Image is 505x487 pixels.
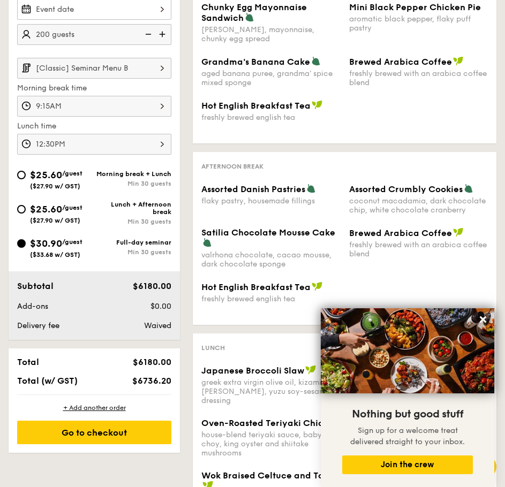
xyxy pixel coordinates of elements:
[133,281,171,291] span: $6180.00
[17,404,171,412] div: + Add another order
[349,69,488,87] div: freshly brewed with an arabica coffee blend
[17,205,26,214] input: $25.60/guest($27.90 w/ GST)Lunch + Afternoon breakMin 30 guests
[30,182,80,190] span: ($27.90 w/ GST)
[349,57,452,67] span: Brewed Arabica Coffee
[201,163,263,170] span: Afternoon break
[245,12,254,22] img: icon-vegetarian.fe4039eb.svg
[30,238,62,249] span: $30.90
[201,113,341,122] div: freshly brewed english tea
[133,357,171,367] span: $6180.00
[17,421,171,444] div: Go to checkout
[349,196,488,215] div: coconut macadamia, dark chocolate chip, white chocolate cranberry
[153,58,171,78] img: icon-chevron-right.3c0dfbd6.svg
[201,25,341,43] div: [PERSON_NAME], mayonnaise, chunky egg spread
[202,238,212,247] img: icon-vegetarian.fe4039eb.svg
[17,281,54,291] span: Subtotal
[350,426,465,446] span: Sign up for a welcome treat delivered straight to your inbox.
[17,83,171,94] label: Morning break time
[349,228,452,238] span: Brewed Arabica Coffee
[17,121,171,132] label: Lunch time
[349,240,488,258] div: freshly brewed with an arabica coffee blend
[352,408,463,421] span: Nothing but good stuff
[306,184,316,193] img: icon-vegetarian.fe4039eb.svg
[453,227,464,237] img: icon-vegan.f8ff3823.svg
[349,14,488,33] div: aromatic black pepper, flaky puff pastry
[453,56,464,66] img: icon-vegan.f8ff3823.svg
[201,470,333,481] span: Wok Braised Celtuce and Tofu
[17,376,78,386] span: Total (w/ GST)
[474,311,492,328] button: Close
[311,56,321,66] img: icon-vegetarian.fe4039eb.svg
[464,184,473,193] img: icon-vegetarian.fe4039eb.svg
[201,366,304,376] span: Japanese Broccoli Slaw
[132,376,171,386] span: $6736.20
[321,308,494,393] img: DSC07876-Edit02-Large.jpeg
[349,184,463,194] span: Assorted Crumbly Cookies
[17,24,171,45] input: Number of guests
[17,171,26,179] input: $25.60/guest($27.90 w/ GST)Morning break + LunchMin 30 guests
[94,239,171,246] div: Full-day seminar
[62,204,82,211] span: /guest
[144,321,171,330] span: Waived
[201,69,341,87] div: aged banana puree, grandma' spice mixed sponge
[201,57,310,67] span: Grandma's Banana Cake
[30,217,80,224] span: ($27.90 w/ GST)
[94,180,171,187] div: Min 30 guests
[17,302,48,311] span: Add-ons
[94,218,171,225] div: Min 30 guests
[201,227,335,238] span: Satilia Chocolate Mousse Cake
[201,430,341,458] div: house-blend teriyaki sauce, baby bok choy, king oyster and shiitake mushrooms
[305,365,316,375] img: icon-vegan.f8ff3823.svg
[17,239,26,248] input: $30.90/guest($33.68 w/ GST)Full-day seminarMin 30 guests
[342,455,473,474] button: Join the crew
[349,2,481,12] span: Mini Black Pepper Chicken Pie
[312,100,322,110] img: icon-vegan.f8ff3823.svg
[201,250,341,269] div: valrhona chocolate, cacao mousse, dark chocolate sponge
[201,294,341,303] div: freshly brewed english tea
[150,302,171,311] span: $0.00
[30,169,62,181] span: $25.60
[201,282,311,292] span: Hot English Breakfast Tea
[30,251,80,258] span: ($33.68 w/ GST)
[62,170,82,177] span: /guest
[201,418,339,428] span: Oven-Roasted Teriyaki Chicken
[201,2,307,23] span: Chunky Egg Mayonnaise Sandwich
[94,170,171,178] div: Morning break + Lunch
[17,96,171,117] input: Morning break time
[201,378,341,405] div: greek extra virgin olive oil, kizami [PERSON_NAME], yuzu soy-sesame dressing
[94,201,171,216] div: Lunch + Afternoon break
[312,281,322,291] img: icon-vegan.f8ff3823.svg
[94,248,171,256] div: Min 30 guests
[17,321,59,330] span: Delivery fee
[201,184,305,194] span: Assorted Danish Pastries
[30,203,62,215] span: $25.60
[201,101,311,111] span: Hot English Breakfast Tea
[201,344,225,352] span: Lunch
[201,196,341,206] div: flaky pastry, housemade fillings
[17,134,171,155] input: Lunch time
[62,238,82,246] span: /guest
[17,357,39,367] span: Total
[139,24,155,44] img: icon-reduce.1d2dbef1.svg
[155,24,171,44] img: icon-add.58712e84.svg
